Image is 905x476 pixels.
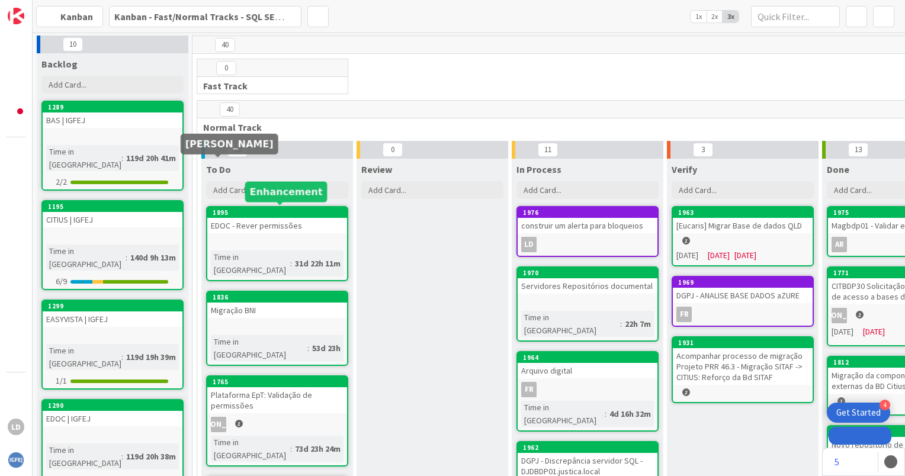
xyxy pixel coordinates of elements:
[837,397,845,405] span: 1
[49,79,86,90] span: Add Card...
[523,353,657,362] div: 1964
[292,257,344,270] div: 31d 22h 11m
[123,350,179,364] div: 119d 19h 39m
[43,175,182,189] div: 2/2
[673,277,813,288] div: 1969
[523,269,657,277] div: 1970
[693,143,713,157] span: 3
[518,268,657,294] div: 1970Servidores Repositórios documental
[121,350,123,364] span: :
[518,352,657,363] div: 1964
[673,288,813,303] div: DGPJ - ANALISE BASE DADOS aZURE
[827,403,890,423] div: Open Get Started checklist, remaining modules: 4
[207,377,347,413] div: 1765Plataforma EpT: Validação de permissões
[206,375,348,467] a: 1765Plataforma EpT: Validação de permissões[PERSON_NAME]1Time in [GEOGRAPHIC_DATA]:73d 23h 24m
[8,8,24,24] img: Visit kanbanzone.com
[673,337,813,348] div: 1931
[211,335,307,361] div: Time in [GEOGRAPHIC_DATA]
[678,278,813,287] div: 1969
[203,80,333,92] span: Fast Track
[48,103,182,111] div: 1289
[673,207,813,233] div: 1963[Eucaris] Migrar Base de dados QLD
[43,102,182,112] div: 1289
[673,207,813,218] div: 1963
[121,152,123,165] span: :
[43,311,182,327] div: EASYVISTA | IGFEJ
[523,208,657,217] div: 1976
[723,11,739,22] span: 3x
[673,307,813,322] div: FR
[43,212,182,227] div: CITIUS | IGFEJ
[309,342,344,355] div: 53d 23h
[832,237,847,252] div: AR
[673,388,813,398] div: 2
[43,201,182,227] div: 1195CITIUS | IGFEJ
[538,143,558,157] span: 11
[307,342,309,355] span: :
[185,139,274,150] h5: [PERSON_NAME]
[518,442,657,453] div: 1962
[361,163,392,175] span: Review
[213,185,251,195] span: Add Card...
[524,185,561,195] span: Add Card...
[207,387,347,413] div: Plataforma EpT: Validação de permissões
[673,277,813,303] div: 1969DGPJ - ANALISE BASE DADOS aZURE
[521,382,537,397] div: FR
[523,443,657,452] div: 1962
[672,276,814,327] a: 1969DGPJ - ANALISE BASE DADOS aZUREFR
[863,326,885,338] span: [DATE]
[207,218,347,233] div: EDOC - Rever permissões
[848,143,868,157] span: 13
[518,382,657,397] div: FR
[41,101,184,191] a: 1289BAS | IGFEJTime in [GEOGRAPHIC_DATA]:119d 20h 41m2/2
[60,9,93,24] span: Kanban
[880,400,890,410] div: 4
[207,303,347,318] div: Migração BNI
[215,38,235,52] span: 40
[678,339,813,347] div: 1931
[672,206,814,266] a: 1963[Eucaris] Migrar Base de dados QLD1[DATE][DATE][DATE]
[691,11,707,22] span: 1x
[682,237,690,245] span: 1
[673,337,813,385] div: 1931Acompanhar processo de migração Projeto PRR 46.3 - Migração SITAF -> CITIUS: Reforço da Bd SITAF
[521,311,620,337] div: Time in [GEOGRAPHIC_DATA]
[213,378,347,386] div: 1765
[56,375,67,387] span: 1 / 1
[516,163,561,175] span: In Process
[207,377,347,387] div: 1765
[43,274,182,289] div: 6/9
[518,207,657,233] div: 1976construir um alerta para bloqueios
[46,344,121,370] div: Time in [GEOGRAPHIC_DATA]
[207,207,347,233] div: 1895EDOC - Rever permissões
[43,400,182,411] div: 1290
[516,266,659,342] a: 1970Servidores Repositórios documentalTime in [GEOGRAPHIC_DATA]:22h 7m
[734,249,756,262] div: [DATE]
[672,336,814,403] a: 1931Acompanhar processo de migração Projeto PRR 46.3 - Migração SITAF -> CITIUS: Reforço da Bd SI...
[213,293,347,301] div: 1836
[521,401,605,427] div: Time in [GEOGRAPHIC_DATA]
[211,250,290,276] div: Time in [GEOGRAPHIC_DATA]
[678,208,813,217] div: 1963
[836,407,881,419] div: Get Started
[673,218,813,233] div: [Eucaris] Migrar Base de dados QLD
[48,302,182,310] div: 1299
[292,442,344,455] div: 73d 23h 24m
[213,208,347,217] div: 1895
[220,102,240,117] span: 40
[518,363,657,378] div: Arquivo digital
[290,257,292,270] span: :
[290,442,292,455] span: :
[206,206,348,281] a: 1895EDOC - Rever permissõesTime in [GEOGRAPHIC_DATA]:31d 22h 11m
[46,245,126,271] div: Time in [GEOGRAPHIC_DATA]
[707,11,723,22] span: 2x
[126,251,127,264] span: :
[216,61,236,75] span: 0
[830,455,839,469] a: 5
[673,237,813,247] div: 1
[207,207,347,218] div: 1895
[206,291,348,366] a: 1836Migração BNITime in [GEOGRAPHIC_DATA]:53d 23h
[856,311,864,319] span: 2
[383,143,403,157] span: 0
[56,176,67,188] span: 2 / 2
[63,37,83,52] span: 10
